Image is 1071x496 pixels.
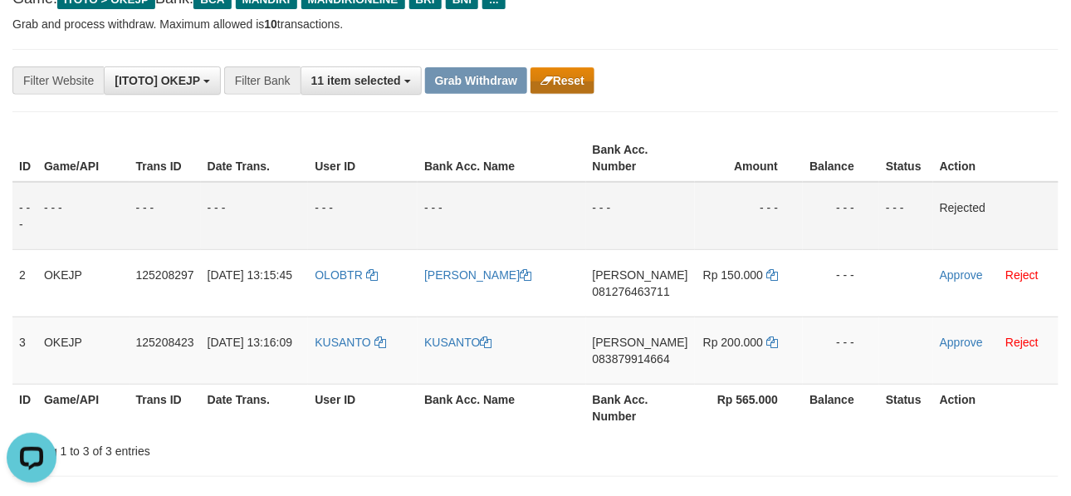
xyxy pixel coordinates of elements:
[7,7,56,56] button: Open LiveChat chat widget
[1005,336,1039,349] a: Reject
[201,384,309,431] th: Date Trans.
[940,268,983,282] a: Approve
[803,317,879,384] td: - - -
[136,268,194,282] span: 125208297
[703,268,763,282] span: Rp 150.000
[803,135,879,182] th: Balance
[879,182,933,250] td: - - -
[803,182,879,250] td: - - -
[37,384,130,431] th: Game/API
[424,336,491,349] a: KUSANTO
[308,182,418,250] td: - - -
[37,317,130,384] td: OKEJP
[766,336,778,349] a: Copy 200000 to clipboard
[586,182,695,250] td: - - -
[201,135,309,182] th: Date Trans.
[12,16,1059,32] p: Grab and process withdraw. Maximum allowed is transactions.
[308,135,418,182] th: User ID
[201,182,309,250] td: - - -
[593,285,670,298] span: Copy 081276463711 to clipboard
[308,384,418,431] th: User ID
[37,135,130,182] th: Game/API
[803,384,879,431] th: Balance
[586,384,695,431] th: Bank Acc. Number
[12,182,37,250] td: - - -
[766,268,778,282] a: Copy 150000 to clipboard
[803,249,879,317] td: - - -
[130,182,201,250] td: - - -
[586,135,695,182] th: Bank Acc. Number
[1005,268,1039,282] a: Reject
[37,249,130,317] td: OKEJP
[531,67,594,94] button: Reset
[933,182,1059,250] td: Rejected
[940,336,983,349] a: Approve
[425,67,527,94] button: Grab Withdraw
[37,182,130,250] td: - - -
[208,268,292,282] span: [DATE] 13:15:45
[695,182,803,250] td: - - -
[315,336,370,349] span: KUSANTO
[264,17,277,31] strong: 10
[301,66,422,95] button: 11 item selected
[208,336,292,349] span: [DATE] 13:16:09
[12,66,104,95] div: Filter Website
[879,135,933,182] th: Status
[12,384,37,431] th: ID
[12,135,37,182] th: ID
[130,384,201,431] th: Trans ID
[104,66,221,95] button: [ITOTO] OKEJP
[418,384,585,431] th: Bank Acc. Name
[12,436,434,459] div: Showing 1 to 3 of 3 entries
[593,336,688,349] span: [PERSON_NAME]
[130,135,201,182] th: Trans ID
[703,336,763,349] span: Rp 200.000
[695,135,803,182] th: Amount
[418,182,585,250] td: - - -
[315,336,385,349] a: KUSANTO
[12,317,37,384] td: 3
[418,135,585,182] th: Bank Acc. Name
[879,384,933,431] th: Status
[593,352,670,366] span: Copy 083879914664 to clipboard
[315,268,377,282] a: OLOBTR
[311,74,401,87] span: 11 item selected
[695,384,803,431] th: Rp 565.000
[12,249,37,317] td: 2
[136,336,194,349] span: 125208423
[315,268,363,282] span: OLOBTR
[115,74,200,87] span: [ITOTO] OKEJP
[933,384,1059,431] th: Action
[224,66,301,95] div: Filter Bank
[933,135,1059,182] th: Action
[593,268,688,282] span: [PERSON_NAME]
[424,268,531,282] a: [PERSON_NAME]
